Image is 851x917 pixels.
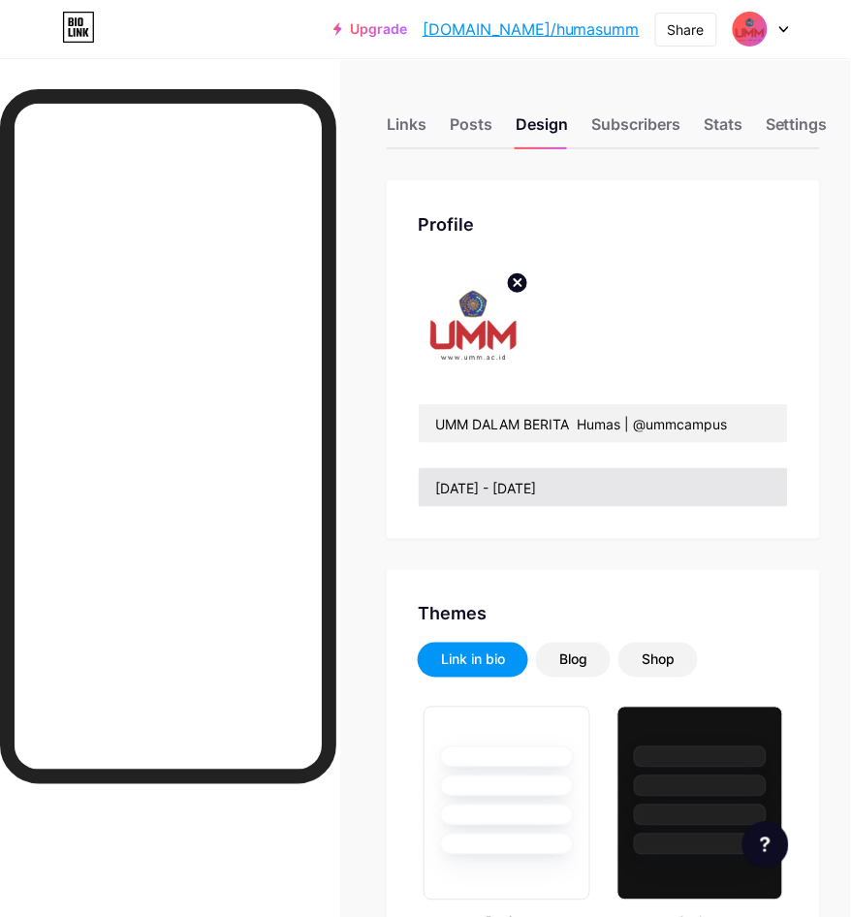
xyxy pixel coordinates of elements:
[418,211,789,237] div: Profile
[418,601,789,627] div: Themes
[419,404,788,443] input: Name
[441,650,505,670] div: Link in bio
[333,21,407,37] a: Upgrade
[591,112,680,147] div: Subscribers
[516,112,568,147] div: Design
[418,269,529,380] img: Humas UMM
[732,11,769,47] img: Humas UMM
[419,468,788,507] input: Bio
[387,112,426,147] div: Links
[704,112,742,147] div: Stats
[642,650,675,670] div: Shop
[423,17,640,41] a: [DOMAIN_NAME]/humasumm
[668,19,705,40] div: Share
[766,112,828,147] div: Settings
[450,112,492,147] div: Posts
[559,650,587,670] div: Blog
